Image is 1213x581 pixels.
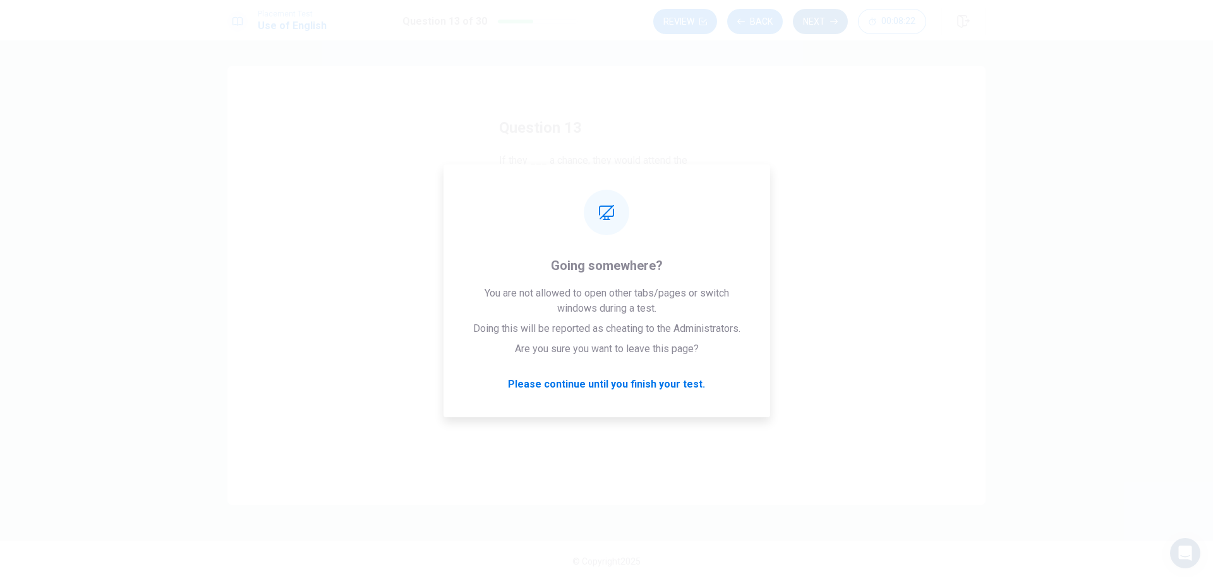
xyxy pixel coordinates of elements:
[530,337,546,352] span: had
[653,9,717,34] button: Review
[881,16,915,27] span: 00:08:22
[505,293,525,313] div: C
[530,212,546,227] span: has
[499,287,714,319] button: Chaves
[258,18,327,34] h1: Use of English
[505,334,525,355] div: D
[572,556,641,566] span: © Copyright 2025
[402,14,487,29] h1: Question 13 of 30
[499,153,714,183] span: If they ___ a chance, they would attend the conference.
[793,9,848,34] button: Next
[499,329,714,360] button: Dhad
[530,254,558,269] span: having
[1170,538,1200,568] div: Open Intercom Messenger
[505,251,525,271] div: B
[499,118,714,138] h4: Question 13
[258,9,327,18] span: Placement Test
[505,209,525,229] div: A
[499,245,714,277] button: Bhaving
[727,9,783,34] button: Back
[858,9,926,34] button: 00:08:22
[530,295,557,310] span: haves
[499,204,714,235] button: Ahas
